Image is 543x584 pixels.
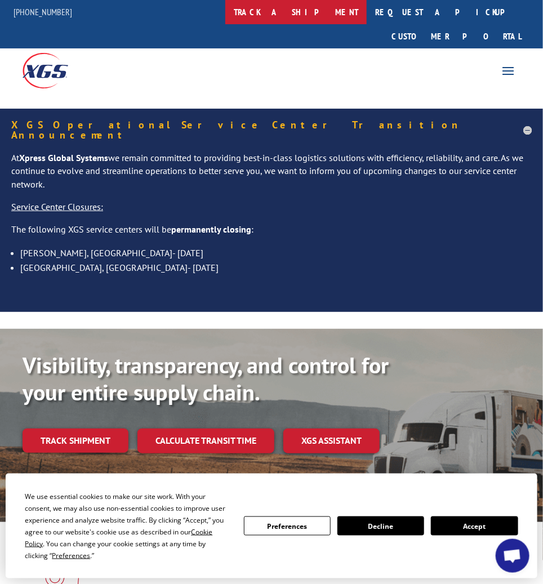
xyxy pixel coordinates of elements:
[19,152,108,163] strong: Xpress Global Systems
[11,201,103,212] u: Service Center Closures:
[383,24,529,48] a: Customer Portal
[283,429,380,453] a: XGS ASSISTANT
[431,516,518,536] button: Accept
[11,223,532,246] p: The following XGS service centers will be :
[6,474,537,578] div: Cookie Consent Prompt
[11,151,532,200] p: At we remain committed to providing best-in-class logistics solutions with efficiency, reliabilit...
[137,429,274,453] a: Calculate transit time
[52,551,90,560] span: Preferences
[25,491,230,561] div: We use essential cookies to make our site work. With your consent, we may also use non-essential ...
[23,350,389,407] b: Visibility, transparency, and control for your entire supply chain.
[20,246,532,260] li: [PERSON_NAME], [GEOGRAPHIC_DATA]- [DATE]
[337,516,424,536] button: Decline
[171,224,251,235] strong: permanently closing
[11,120,532,140] h5: XGS Operational Service Center Transition Announcement
[23,429,128,452] a: Track shipment
[496,539,529,573] a: Open chat
[14,6,72,17] a: [PHONE_NUMBER]
[20,260,532,275] li: [GEOGRAPHIC_DATA], [GEOGRAPHIC_DATA]- [DATE]
[244,516,331,536] button: Preferences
